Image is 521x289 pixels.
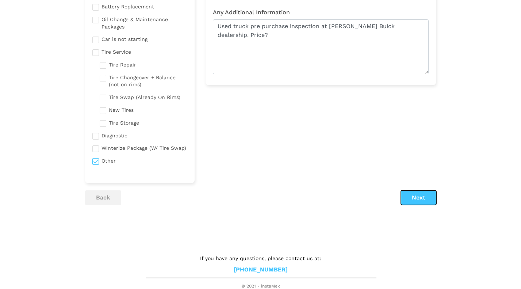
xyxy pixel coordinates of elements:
p: If you have any questions, please contact us at: [146,254,376,262]
h3: Any Additional Information [213,9,429,16]
a: [PHONE_NUMBER] [234,266,288,274]
button: Next [401,190,436,205]
button: back [85,190,121,205]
